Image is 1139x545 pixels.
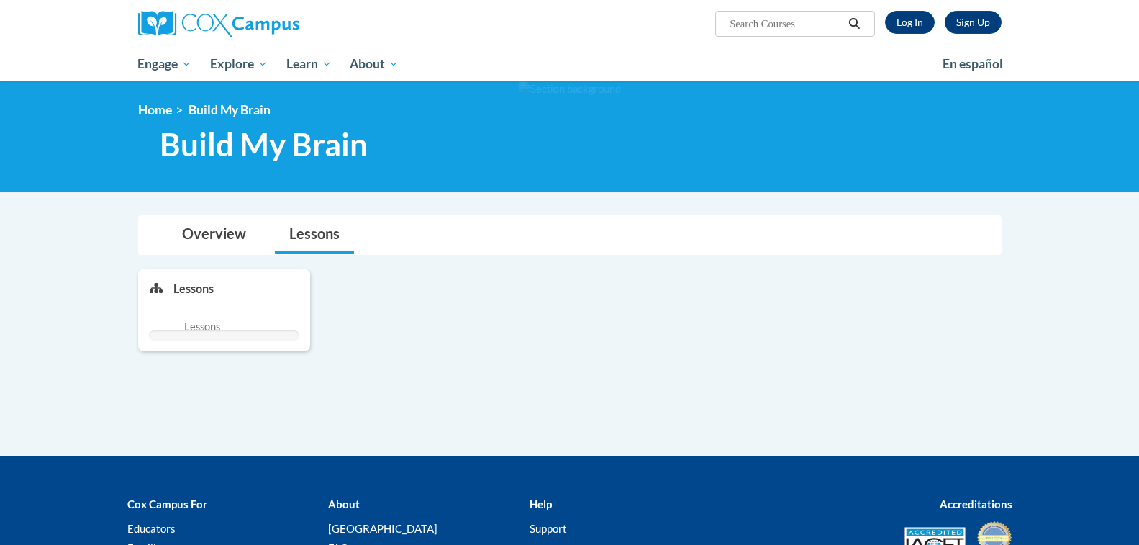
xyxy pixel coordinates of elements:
[328,497,360,510] b: About
[138,102,172,117] a: Home
[138,11,299,37] img: Cox Campus
[728,15,843,32] input: Search Courses
[350,55,399,73] span: About
[277,48,341,81] a: Learn
[127,497,207,510] b: Cox Campus For
[201,48,277,81] a: Explore
[340,48,408,81] a: About
[519,81,621,97] img: Section background
[328,522,437,535] a: [GEOGRAPHIC_DATA]
[173,281,214,297] p: Lessons
[129,48,201,81] a: Engage
[275,216,354,254] a: Lessons
[138,11,412,37] a: Cox Campus
[843,15,865,32] button: Search
[189,102,271,117] span: Build My Brain
[945,11,1002,34] a: Register
[210,55,268,73] span: Explore
[117,48,1023,81] div: Main menu
[184,319,220,335] span: Lessons
[885,11,935,34] a: Log In
[933,49,1012,79] a: En español
[943,56,1003,71] span: En español
[286,55,332,73] span: Learn
[530,522,567,535] a: Support
[530,497,552,510] b: Help
[137,55,191,73] span: Engage
[940,497,1012,510] b: Accreditations
[127,522,176,535] a: Educators
[168,216,260,254] a: Overview
[160,125,368,163] span: Build My Brain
